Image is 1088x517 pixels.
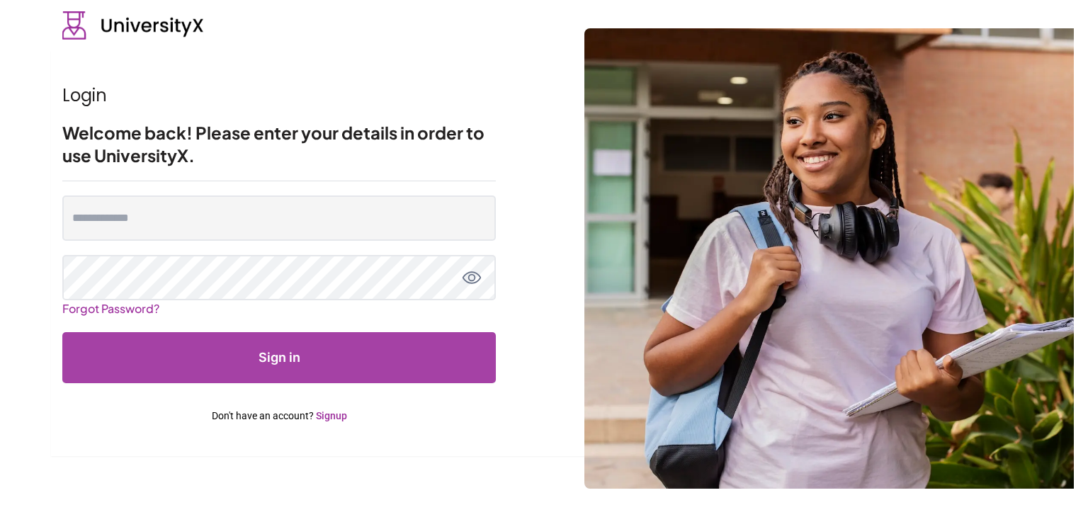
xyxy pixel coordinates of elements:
[462,268,482,288] button: toggle password view
[584,28,1074,489] img: login background
[62,84,496,107] h1: Login
[62,121,496,166] h2: Welcome back! Please enter your details in order to use UniversityX.
[316,410,347,421] a: Signup
[62,332,496,383] button: Submit form
[62,409,496,423] p: Don't have an account?
[62,295,159,322] a: Forgot Password?
[62,11,204,40] img: UniversityX logo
